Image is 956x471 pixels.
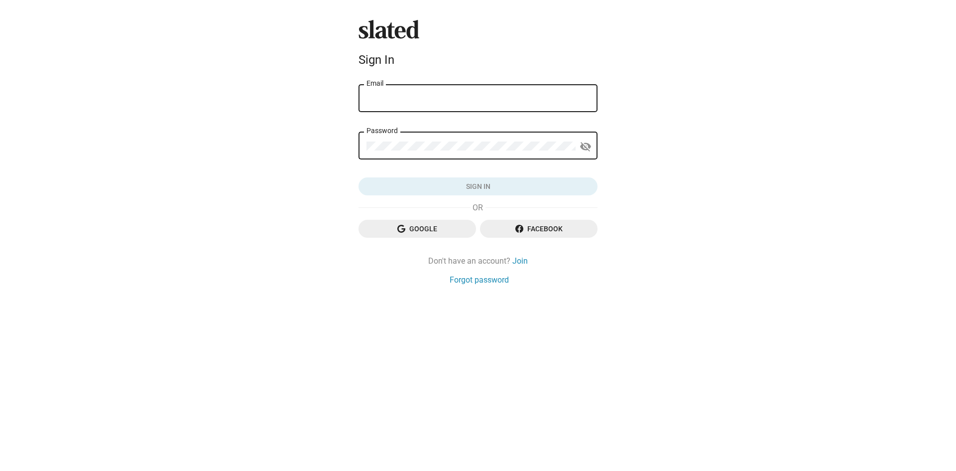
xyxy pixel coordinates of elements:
[358,20,597,71] sl-branding: Sign In
[358,220,476,238] button: Google
[488,220,590,238] span: Facebook
[358,256,597,266] div: Don't have an account?
[480,220,597,238] button: Facebook
[450,275,509,285] a: Forgot password
[576,137,596,157] button: Show password
[366,220,468,238] span: Google
[358,53,597,67] div: Sign In
[512,256,528,266] a: Join
[580,139,592,155] mat-icon: visibility_off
